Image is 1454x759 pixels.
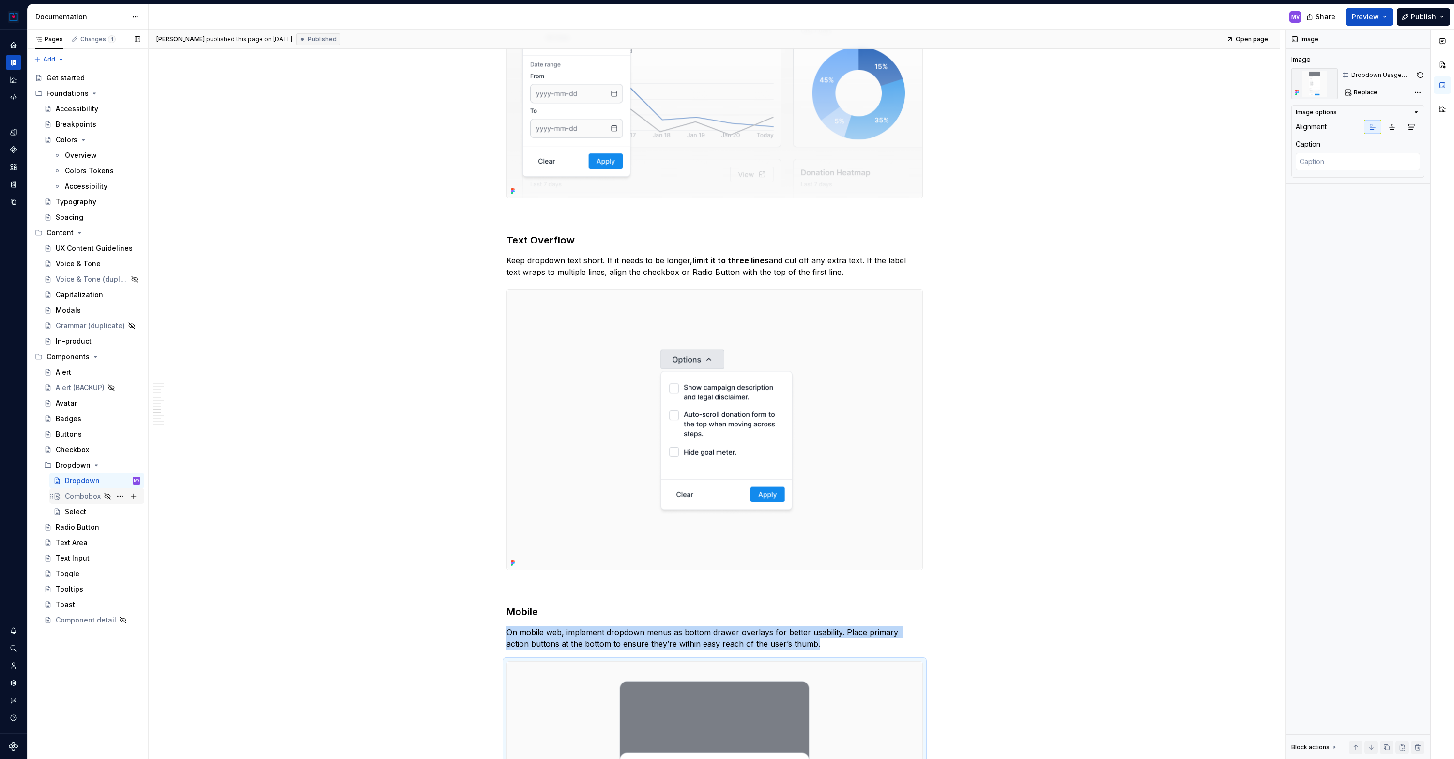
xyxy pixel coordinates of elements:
svg: Supernova Logo [9,742,18,751]
div: Image options [1296,108,1337,116]
img: 17077652-375b-4f2c-92b0-528c72b71ea0.png [8,11,19,23]
div: Buttons [56,429,82,439]
a: Component detail [40,612,144,628]
a: In-product [40,334,144,349]
div: Home [6,37,21,53]
a: Invite team [6,658,21,673]
button: Notifications [6,623,21,638]
span: Open page [1236,35,1268,43]
div: Documentation [35,12,127,22]
a: DropdownMV [49,473,144,488]
div: Content [46,228,74,238]
div: Colors [56,135,77,145]
div: Caption [1296,139,1320,149]
a: Code automation [6,90,21,105]
a: Capitalization [40,287,144,303]
div: MV [134,476,139,486]
h3: Mobile [506,605,923,619]
a: Toggle [40,566,144,581]
div: Design tokens [6,124,21,140]
img: 16b2ad81-5e9a-4476-9317-ae15d1fde833.png [507,290,922,570]
a: Voice & Tone [40,256,144,272]
div: Image [1291,55,1311,64]
div: Colors Tokens [65,166,114,176]
p: Keep dropdown text short. If it needs to be longer, and cut off any extra text. If the label text... [506,255,923,278]
button: Contact support [6,693,21,708]
a: UX Content Guidelines [40,241,144,256]
div: Changes [80,35,116,43]
a: Overview [49,148,144,163]
div: Dropdown [56,460,91,470]
span: Add [43,56,55,63]
div: Voice & Tone (duplicate) [56,274,128,284]
div: Tooltips [56,584,83,594]
a: Breakpoints [40,117,144,132]
span: Replace [1354,89,1377,96]
a: Components [6,142,21,157]
button: Replace [1342,86,1382,99]
a: Storybook stories [6,177,21,192]
a: Alert (BACKUP) [40,380,144,395]
div: Spacing [56,213,83,222]
div: Accessibility [65,182,107,191]
button: Preview [1346,8,1393,26]
div: Modals [56,305,81,315]
button: Publish [1397,8,1450,26]
div: Breakpoints [56,120,96,129]
a: Assets [6,159,21,175]
a: Tooltips [40,581,144,597]
div: In-product [56,336,92,346]
div: Capitalization [56,290,103,300]
div: Voice & Tone [56,259,101,269]
div: Overview [65,151,97,160]
a: Toast [40,597,144,612]
div: Component detail [56,615,116,625]
span: Share [1316,12,1335,22]
div: Typography [56,197,96,207]
a: Text Area [40,535,144,550]
a: Combobox [49,488,144,504]
div: Combobox [65,491,101,501]
div: Components [31,349,144,364]
div: Alert (BACKUP) [56,383,105,393]
a: Alert [40,364,144,380]
a: Accessibility [40,101,144,117]
div: Block actions [1291,744,1330,751]
a: Data sources [6,194,21,210]
div: Foundations [31,86,144,101]
div: Checkbox [56,445,89,455]
a: Settings [6,675,21,691]
a: Checkbox [40,442,144,457]
div: Badges [56,414,81,424]
button: Share [1301,8,1342,26]
a: Text Input [40,550,144,566]
div: Text Area [56,538,88,547]
span: Publish [1411,12,1436,22]
div: Toast [56,600,75,609]
a: Colors [40,132,144,148]
span: [PERSON_NAME] [156,35,205,43]
a: Avatar [40,395,144,411]
div: Dropdown [65,476,100,486]
a: Select [49,504,144,519]
div: Toggle [56,569,79,578]
div: Text Input [56,553,90,563]
div: Get started [46,73,85,83]
button: Search ⌘K [6,640,21,656]
div: Page tree [31,70,144,628]
div: Analytics [6,72,21,88]
a: Radio Button [40,519,144,535]
div: Dropdown Usage Dropdown Mobile [1351,71,1414,79]
div: Select [65,507,86,516]
img: 720d9d93-320e-4b58-89b3-6917b04cb52a.png [1291,68,1338,99]
div: Avatar [56,398,77,408]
